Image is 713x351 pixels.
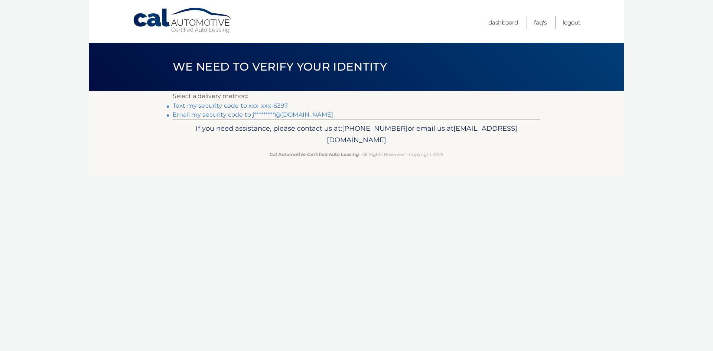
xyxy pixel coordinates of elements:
[173,60,387,74] span: We need to verify your identity
[563,16,580,29] a: Logout
[133,7,233,34] a: Cal Automotive
[173,111,333,118] a: Email my security code to j*********@[DOMAIN_NAME]
[342,124,408,133] span: [PHONE_NUMBER]
[488,16,518,29] a: Dashboard
[534,16,547,29] a: FAQ's
[270,152,359,157] strong: Cal Automotive Certified Auto Leasing
[173,102,288,109] a: Text my security code to xxx-xxx-6397
[178,123,535,146] p: If you need assistance, please contact us at: or email us at
[178,150,535,158] p: - All Rights Reserved - Copyright 2025
[173,91,540,101] p: Select a delivery method:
